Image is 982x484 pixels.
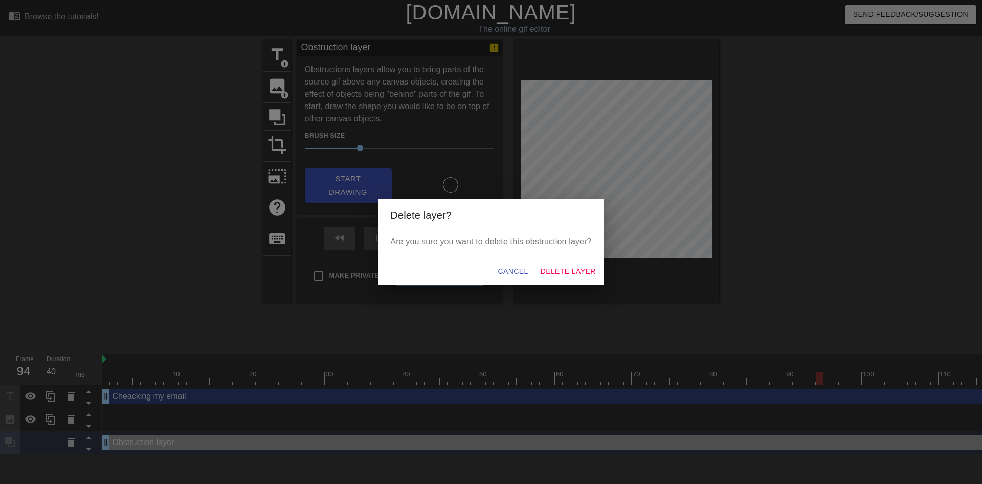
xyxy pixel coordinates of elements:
[390,207,591,223] h2: Delete layer?
[494,262,532,281] button: Cancel
[537,262,600,281] button: Delete Layer
[498,265,528,278] span: Cancel
[390,236,591,248] p: Are you sure you want to delete this obstruction layer?
[541,265,596,278] span: Delete Layer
